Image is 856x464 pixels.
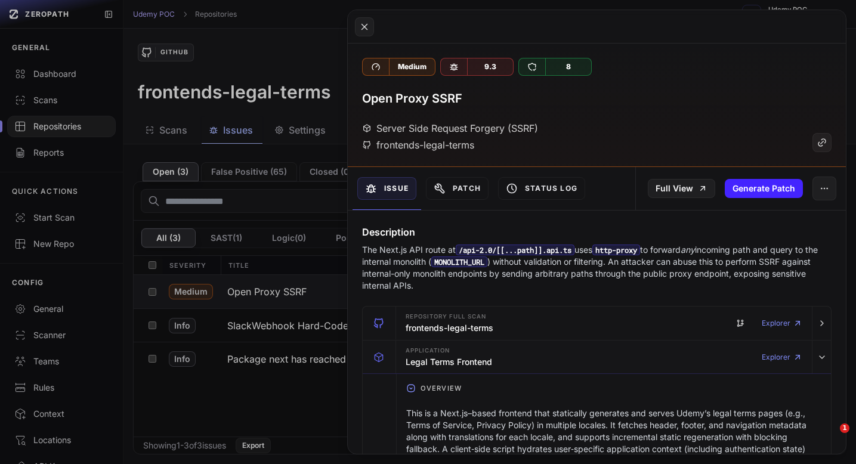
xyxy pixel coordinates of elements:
span: 1 [840,423,849,433]
code: MONOLITH_URL [431,256,487,267]
h4: Description [362,225,832,239]
button: Generate Patch [725,179,803,198]
h3: Legal Terms Frontend [406,356,492,368]
h3: frontends-legal-terms [406,322,493,334]
button: Issue [357,177,416,200]
code: /api-2.0/[[...path]].api.ts [456,245,574,255]
a: Full View [648,179,715,198]
button: Repository Full scan frontends-legal-terms Explorer [363,307,831,340]
div: frontends-legal-terms [362,138,474,152]
iframe: Intercom live chat [815,423,844,452]
button: Overview [397,379,831,398]
code: http-proxy [592,245,640,255]
em: any [681,245,695,255]
span: Repository Full scan [406,314,486,320]
span: Application [406,348,450,354]
a: Explorer [762,311,802,335]
p: The Next.js API route at uses to forward incoming path and query to the internal monolith ( ) wit... [362,244,832,292]
button: Status Log [498,177,585,200]
a: Explorer [762,345,802,369]
button: Patch [426,177,489,200]
button: Application Legal Terms Frontend Explorer [363,341,831,374]
span: Overview [416,379,466,398]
